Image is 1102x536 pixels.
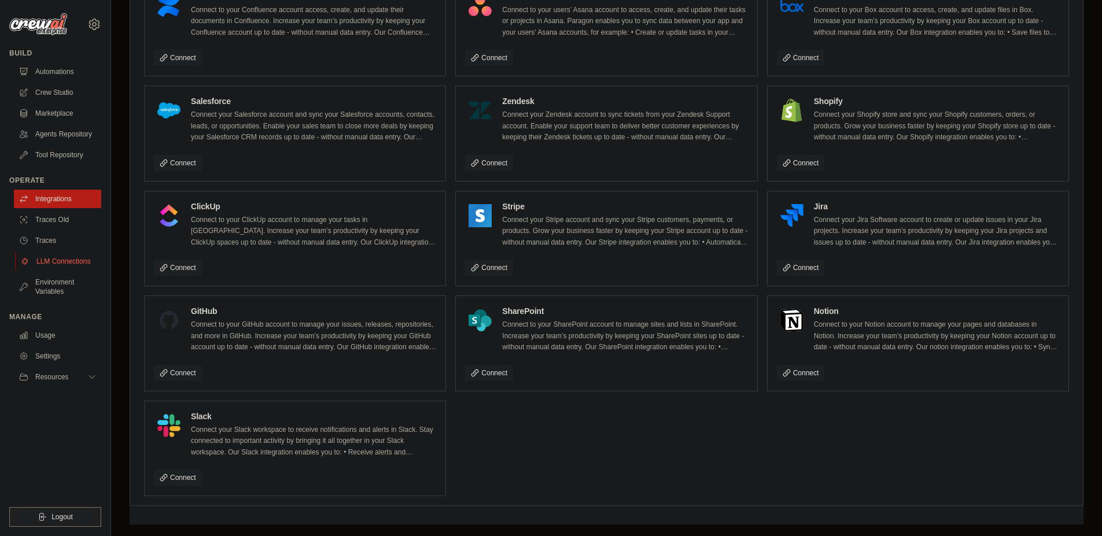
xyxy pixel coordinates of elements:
p: Connect your Zendesk account to sync tickets from your Zendesk Support account. Enable your suppo... [502,109,747,143]
h4: GitHub [191,305,436,317]
img: Notion Logo [780,309,804,332]
p: Connect to your users’ Asana account to access, create, and update their tasks or projects in Asa... [502,5,747,39]
img: Stripe Logo [469,204,492,227]
a: Connect [154,50,202,66]
div: Operate [9,176,101,185]
a: Connect [154,260,202,276]
span: Logout [51,512,73,522]
a: Crew Studio [14,83,101,102]
a: Automations [14,62,101,81]
p: Connect to your ClickUp account to manage your tasks in [GEOGRAPHIC_DATA]. Increase your team’s p... [191,215,436,249]
h4: Salesforce [191,95,436,107]
h4: Slack [191,411,436,422]
h4: Notion [814,305,1059,317]
h4: SharePoint [502,305,747,317]
a: Marketplace [14,104,101,123]
p: Connect your Salesforce account and sync your Salesforce accounts, contacts, leads, or opportunit... [191,109,436,143]
p: Connect to your GitHub account to manage your issues, releases, repositories, and more in GitHub.... [191,319,436,353]
p: Connect to your Box account to access, create, and update files in Box. Increase your team’s prod... [814,5,1059,39]
a: Agents Repository [14,125,101,143]
div: Manage [9,312,101,321]
img: GitHub Logo [157,309,180,332]
a: Connect [777,365,825,381]
img: Zendesk Logo [469,99,492,122]
h4: ClickUp [191,201,436,212]
a: Connect [777,50,825,66]
a: Integrations [14,190,101,208]
a: Connect [154,365,202,381]
img: Logo [9,13,67,35]
p: Connect your Shopify store and sync your Shopify customers, orders, or products. Grow your busine... [814,109,1059,143]
h4: Stripe [502,201,747,212]
a: Usage [14,326,101,345]
p: Connect to your Confluence account access, create, and update their documents in Confluence. Incr... [191,5,436,39]
img: Jira Logo [780,204,804,227]
img: Slack Logo [157,414,180,437]
a: Connect [465,365,513,381]
img: Salesforce Logo [157,99,180,122]
div: Build [9,49,101,58]
h4: Zendesk [502,95,747,107]
a: Traces Old [14,210,101,229]
button: Logout [9,507,101,527]
img: SharePoint Logo [469,309,492,332]
a: Traces [14,231,101,250]
a: Connect [465,260,513,276]
a: Connect [777,260,825,276]
h4: Shopify [814,95,1059,107]
button: Resources [14,368,101,386]
a: Connect [465,155,513,171]
img: Shopify Logo [780,99,804,122]
p: Connect your Jira Software account to create or update issues in your Jira projects. Increase you... [814,215,1059,249]
a: Tool Repository [14,146,101,164]
h4: Jira [814,201,1059,212]
span: Resources [35,372,68,382]
a: Environment Variables [14,273,101,301]
a: Connect [465,50,513,66]
p: Connect your Slack workspace to receive notifications and alerts in Slack. Stay connected to impo... [191,424,436,459]
p: Connect your Stripe account and sync your Stripe customers, payments, or products. Grow your busi... [502,215,747,249]
a: Connect [154,155,202,171]
a: LLM Connections [15,252,102,271]
img: ClickUp Logo [157,204,180,227]
p: Connect to your SharePoint account to manage sites and lists in SharePoint. Increase your team’s ... [502,319,747,353]
a: Connect [777,155,825,171]
a: Connect [154,470,202,486]
a: Settings [14,347,101,365]
p: Connect to your Notion account to manage your pages and databases in Notion. Increase your team’s... [814,319,1059,353]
